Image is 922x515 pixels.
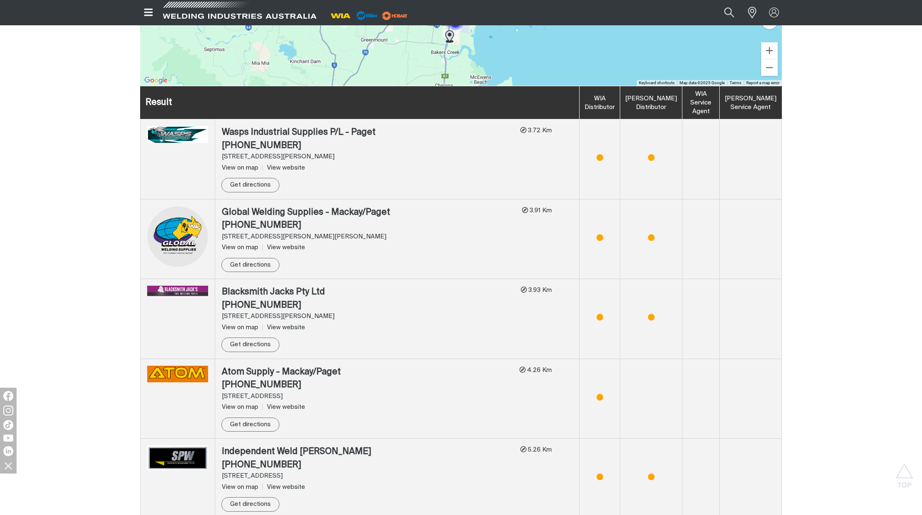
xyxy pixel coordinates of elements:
img: Independent Weld Supps - Mackay [147,445,208,470]
th: WIA Service Agent [682,86,720,119]
img: LinkedIn [3,446,13,456]
span: View on map [222,324,258,330]
img: YouTube [3,435,13,442]
img: Atom Supply - Mackay/Paget [147,366,208,382]
div: Blacksmith Jacks Pty Ltd [222,286,514,299]
div: [PHONE_NUMBER] [222,459,514,472]
img: Wasps Industrial Supplies P/L - Paget [147,126,208,143]
div: Wasps Industrial Supplies P/L - Paget [222,126,514,139]
th: Result [141,86,580,119]
a: miller [380,12,410,19]
input: Product name or item number... [705,3,743,22]
div: [PHONE_NUMBER] [222,379,513,392]
span: View on map [222,404,258,410]
div: [STREET_ADDRESS][PERSON_NAME] [222,152,514,162]
a: Get directions [221,338,279,352]
a: View website [262,324,305,330]
span: Map data ©2025 Google [679,80,725,85]
a: View website [262,165,305,171]
img: Blacksmith Jacks Pty Ltd [147,286,208,296]
button: Zoom out [761,59,778,76]
a: Get directions [221,418,279,432]
span: 3.72 Km [527,127,552,134]
button: Keyboard shortcuts [639,80,675,86]
th: [PERSON_NAME] Service Agent [720,86,782,119]
span: View on map [222,165,258,171]
div: [PHONE_NUMBER] [222,299,514,312]
span: 3.93 Km [527,287,552,293]
div: [PHONE_NUMBER] [222,139,514,153]
img: hide socials [1,459,15,473]
div: Atom Supply - Mackay/Paget [222,366,513,379]
span: View on map [222,484,258,490]
div: [STREET_ADDRESS][PERSON_NAME] [222,312,514,321]
img: Global Welding Supplies - Mackay/Paget [147,206,208,267]
button: Zoom in [761,42,778,59]
img: TikTok [3,420,13,430]
a: Get directions [221,258,279,272]
div: [STREET_ADDRESS] [222,392,513,401]
a: Report a map error [746,80,779,85]
a: View website [262,484,305,490]
span: 4.26 Km [526,367,552,373]
a: Get directions [221,497,279,512]
span: 5.26 Km [527,447,552,453]
span: 3.91 Km [528,207,552,214]
img: Google [142,75,170,86]
div: Global Welding Supplies - Mackay/Paget [222,206,515,219]
th: WIA Distributor [580,86,620,119]
div: [STREET_ADDRESS] [222,471,514,481]
span: View on map [222,244,258,250]
th: [PERSON_NAME] Distributor [620,86,682,119]
div: [PHONE_NUMBER] [222,219,515,232]
div: [STREET_ADDRESS][PERSON_NAME][PERSON_NAME] [222,232,515,242]
a: Open this area in Google Maps (opens a new window) [142,75,170,86]
a: Get directions [221,178,279,192]
button: Search products [715,3,743,22]
img: Facebook [3,391,13,401]
div: Independent Weld [PERSON_NAME] [222,445,514,459]
button: Scroll to top [895,463,914,482]
img: Instagram [3,406,13,415]
a: View website [262,244,305,250]
a: View website [262,404,305,410]
a: Terms [730,80,741,85]
img: miller [380,10,410,22]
